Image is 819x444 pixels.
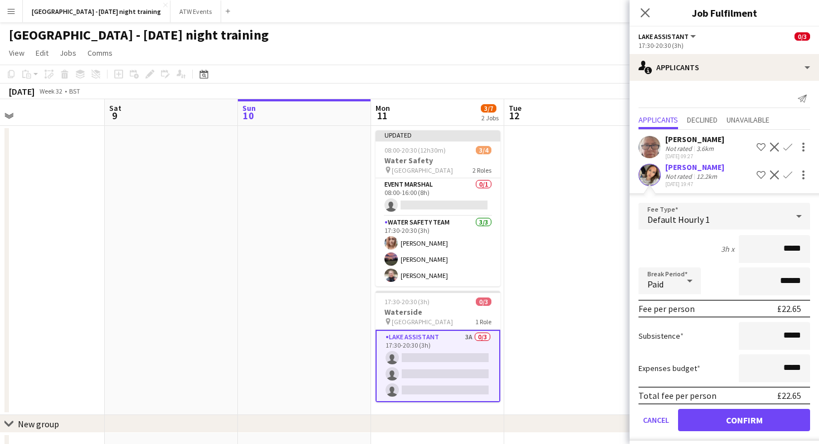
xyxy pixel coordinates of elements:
span: 17:30-20:30 (3h) [384,297,430,306]
span: 12 [507,109,521,122]
span: Week 32 [37,87,65,95]
div: BST [69,87,80,95]
div: Not rated [665,144,694,153]
span: Sat [109,103,121,113]
span: 08:00-20:30 (12h30m) [384,146,446,154]
a: Edit [31,46,53,60]
div: 3h x [721,244,734,254]
a: View [4,46,29,60]
span: 11 [374,109,390,122]
h1: [GEOGRAPHIC_DATA] - [DATE] night training [9,27,269,43]
span: Tue [509,103,521,113]
span: 1 Role [475,318,491,326]
div: [PERSON_NAME] [665,162,724,172]
app-job-card: 17:30-20:30 (3h)0/3Waterside [GEOGRAPHIC_DATA]1 RoleLake Assistant3A0/317:30-20:30 (3h) [376,291,500,402]
label: Expenses budget [638,363,700,373]
div: [DATE] 09:27 [665,153,724,160]
span: Mon [376,103,390,113]
span: Declined [687,116,718,124]
span: [GEOGRAPHIC_DATA] [392,166,453,174]
app-card-role: Water Safety Team3/317:30-20:30 (3h)[PERSON_NAME][PERSON_NAME][PERSON_NAME] [376,216,500,286]
span: View [9,48,25,58]
h3: Waterside [376,307,500,317]
app-card-role: Event Marshal0/108:00-16:00 (8h) [376,178,500,216]
h3: Job Fulfilment [630,6,819,20]
span: 0/3 [794,32,810,41]
div: 17:30-20:30 (3h) [638,41,810,50]
button: Confirm [678,409,810,431]
button: Lake Assistant [638,32,698,41]
label: Subsistence [638,331,684,341]
span: Applicants [638,116,678,124]
div: New group [18,418,59,430]
div: Applicants [630,54,819,81]
div: £22.65 [777,303,801,314]
div: [PERSON_NAME] [665,134,724,144]
div: Total fee per person [638,390,716,401]
span: [GEOGRAPHIC_DATA] [392,318,453,326]
span: 2 Roles [472,166,491,174]
a: Jobs [55,46,81,60]
span: 0/3 [476,297,491,306]
div: 12.2km [694,172,719,180]
div: £22.65 [777,390,801,401]
span: Sun [242,103,256,113]
span: Unavailable [727,116,769,124]
a: Comms [83,46,117,60]
span: 10 [241,109,256,122]
app-card-role: Lake Assistant3A0/317:30-20:30 (3h) [376,330,500,402]
div: Updated [376,130,500,139]
span: Lake Assistant [638,32,689,41]
span: Edit [36,48,48,58]
button: [GEOGRAPHIC_DATA] - [DATE] night training [23,1,170,22]
span: Comms [87,48,113,58]
span: Jobs [60,48,76,58]
div: 2 Jobs [481,114,499,122]
span: Paid [647,279,664,290]
span: 9 [108,109,121,122]
button: Cancel [638,409,674,431]
div: Not rated [665,172,694,180]
div: 3.6km [694,144,716,153]
div: Fee per person [638,303,695,314]
app-job-card: Updated08:00-20:30 (12h30m)3/4Water Safety [GEOGRAPHIC_DATA]2 RolesEvent Marshal0/108:00-16:00 (8... [376,130,500,286]
span: Default Hourly 1 [647,214,710,225]
div: [DATE] [9,86,35,97]
span: 3/7 [481,104,496,113]
div: [DATE] 19:47 [665,180,724,188]
button: ATW Events [170,1,221,22]
span: 3/4 [476,146,491,154]
h3: Water Safety [376,155,500,165]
